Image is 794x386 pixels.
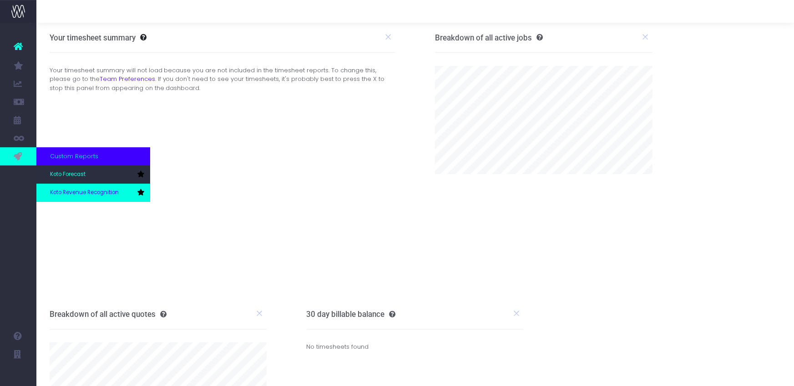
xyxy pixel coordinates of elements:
[36,184,150,202] a: Koto Revenue Recognition
[50,310,167,319] h3: Breakdown of all active quotes
[36,165,150,184] a: Koto Forecast
[307,330,524,365] div: No timesheets found
[43,66,402,93] div: Your timesheet summary will not load because you are not included in the timesheet reports. To ch...
[50,152,98,161] span: Custom Reports
[50,170,86,179] span: Koto Forecast
[11,368,25,381] img: images/default_profile_image.png
[50,33,136,42] h3: Your timesheet summary
[50,189,119,197] span: Koto Revenue Recognition
[435,33,543,42] h3: Breakdown of all active jobs
[307,310,396,319] h3: 30 day billable balance
[100,75,155,83] a: Team Preferences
